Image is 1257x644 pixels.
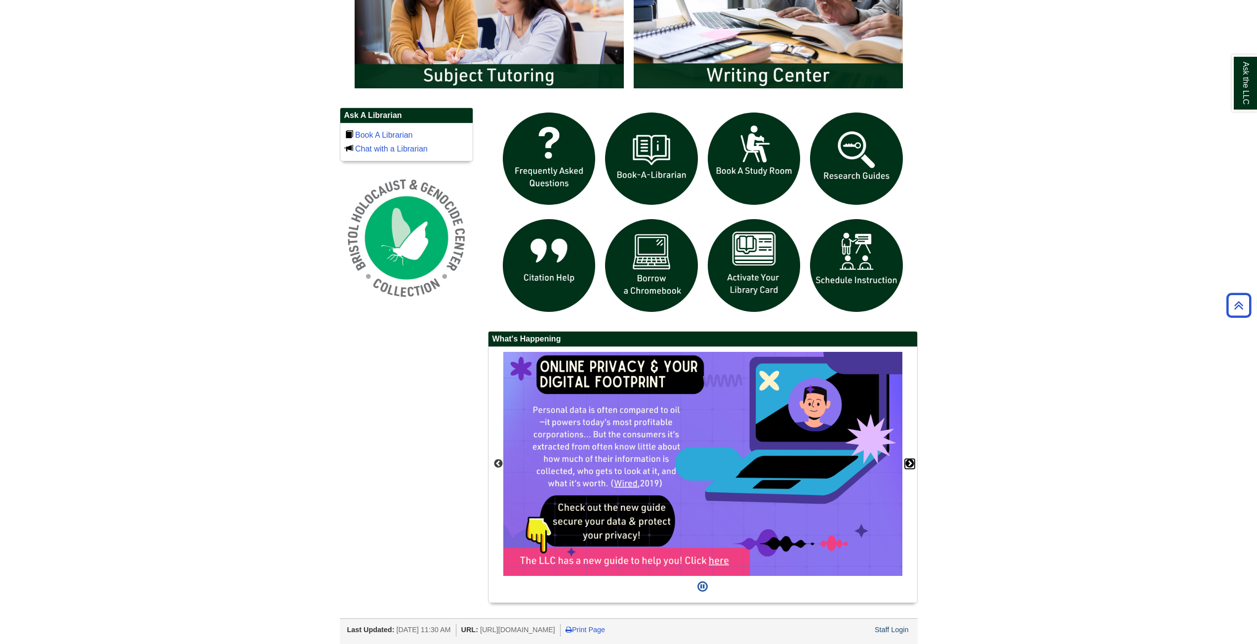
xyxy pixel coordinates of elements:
img: Holocaust and Genocide Collection [340,171,473,304]
img: Research Guides icon links to research guides web page [805,108,908,210]
button: Pause [694,576,711,598]
span: [DATE] 11:30 AM [396,626,450,634]
a: Staff Login [875,626,909,634]
button: Next [905,459,915,469]
img: activate Library Card icon links to form to activate student ID into library card [703,214,806,317]
span: Last Updated: [347,626,395,634]
img: For faculty. Schedule Library Instruction icon links to form. [805,214,908,317]
img: citation help icon links to citation help guide page [498,214,601,317]
button: Previous [493,459,503,469]
a: Back to Top [1223,299,1255,312]
h2: What's Happening [488,332,917,347]
a: Print Page [566,626,605,634]
a: Book A Librarian [355,131,413,139]
img: book a study room icon links to book a study room web page [703,108,806,210]
h2: Ask A Librarian [340,108,473,123]
span: [URL][DOMAIN_NAME] [480,626,555,634]
i: Print Page [566,626,572,633]
a: Chat with a Librarian [355,145,428,153]
img: frequently asked questions [498,108,601,210]
img: Book a Librarian icon links to book a librarian web page [600,108,703,210]
div: This box contains rotating images [503,352,902,576]
img: Borrow a chromebook icon links to the borrow a chromebook web page [600,214,703,317]
span: URL: [461,626,478,634]
div: slideshow [498,108,908,321]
